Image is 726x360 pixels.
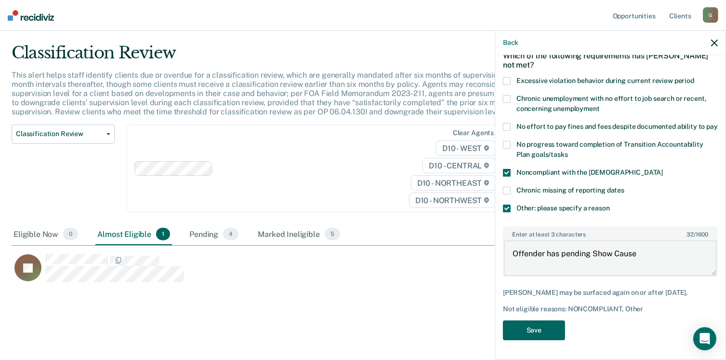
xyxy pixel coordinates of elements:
span: 1 [156,228,170,240]
div: Pending [187,224,240,245]
div: Classification Review [12,43,556,70]
textarea: Offender has pending Show Cause [504,240,717,276]
span: Noncompliant with the [DEMOGRAPHIC_DATA] [516,168,663,176]
button: Save [503,320,565,340]
span: 32 [686,231,694,238]
span: D10 - WEST [436,140,496,156]
div: Almost Eligible [95,224,172,245]
span: / 1600 [686,231,708,238]
div: Not eligible reasons: NONCOMPLIANT, Other [503,305,718,313]
span: D10 - CENTRAL [422,158,496,173]
span: Excessive violation behavior during current review period [516,77,694,84]
span: 4 [223,228,238,240]
div: Marked Ineligible [256,224,342,245]
div: G [703,7,718,23]
p: This alert helps staff identify clients due or overdue for a classification review, which are gen... [12,70,550,117]
span: 0 [63,228,78,240]
div: [PERSON_NAME] may be surfaced again on or after [DATE]. [503,289,718,297]
button: Back [503,39,518,47]
span: Chronic unemployment with no effort to job search or recent, concerning unemployment [516,95,707,112]
span: 5 [325,228,340,240]
div: Open Intercom Messenger [693,327,716,350]
div: CaseloadOpportunityCell-0705057 [12,253,627,292]
span: Classification Review [16,130,103,138]
span: D10 - NORTHWEST [409,193,496,208]
label: Enter at least 3 characters [504,227,717,238]
div: Clear agents [453,129,494,137]
div: Eligible Now [12,224,80,245]
span: D10 - NORTHEAST [411,175,496,191]
span: Chronic missing of reporting dates [516,186,624,194]
span: No effort to pay fines and fees despite documented ability to pay [516,123,718,130]
span: No progress toward completion of Transition Accountability Plan goals/tasks [516,140,703,158]
span: Other: please specify a reason [516,204,610,212]
div: Which of the following requirements has [PERSON_NAME] not met? [503,43,718,77]
img: Recidiviz [8,10,54,21]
